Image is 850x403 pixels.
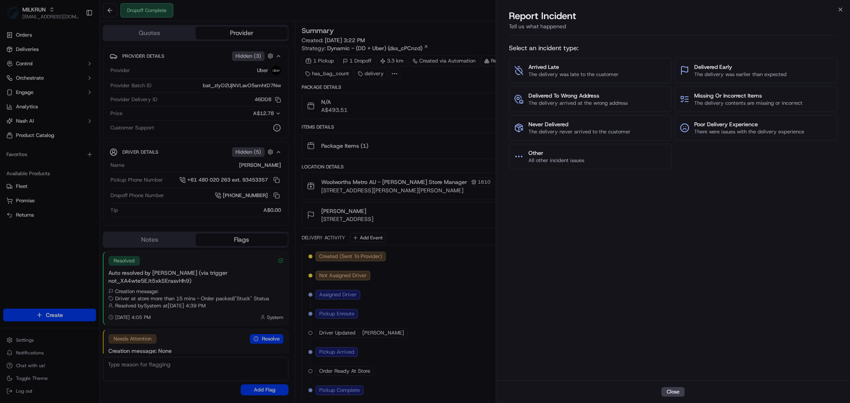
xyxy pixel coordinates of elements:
p: Report Incident [509,10,576,22]
button: Never DeliveredThe delivery never arrived to the customer [509,115,671,141]
span: The delivery never arrived to the customer [528,128,630,135]
span: Delivered Early [694,63,787,71]
span: Missing Or Incorrect Items [694,92,803,100]
button: Delivered EarlyThe delivery was earlier than expected [675,58,837,83]
span: Delivered To Wrong Address [528,92,628,100]
button: Close [662,387,685,397]
span: Other [528,149,584,157]
span: There were issues with the delivery experience [694,128,804,135]
button: Missing Or Incorrect ItemsThe delivery contents are missing or incorrect [675,86,837,112]
span: Select an incident type: [509,43,837,53]
button: Arrived LateThe delivery was late to the customer [509,58,671,83]
span: The delivery arrived at the wrong address [528,100,628,107]
button: Delivered To Wrong AddressThe delivery arrived at the wrong address [509,86,671,112]
button: OtherAll other incident issues [509,144,671,169]
span: Poor Delivery Experience [694,120,804,128]
div: Tell us what happened [509,22,837,35]
span: Arrived Late [528,63,618,71]
button: Poor Delivery ExperienceThere were issues with the delivery experience [675,115,837,141]
span: Never Delivered [528,120,630,128]
span: The delivery contents are missing or incorrect [694,100,803,107]
span: All other incident issues [528,157,584,164]
span: The delivery was earlier than expected [694,71,787,78]
span: The delivery was late to the customer [528,71,618,78]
